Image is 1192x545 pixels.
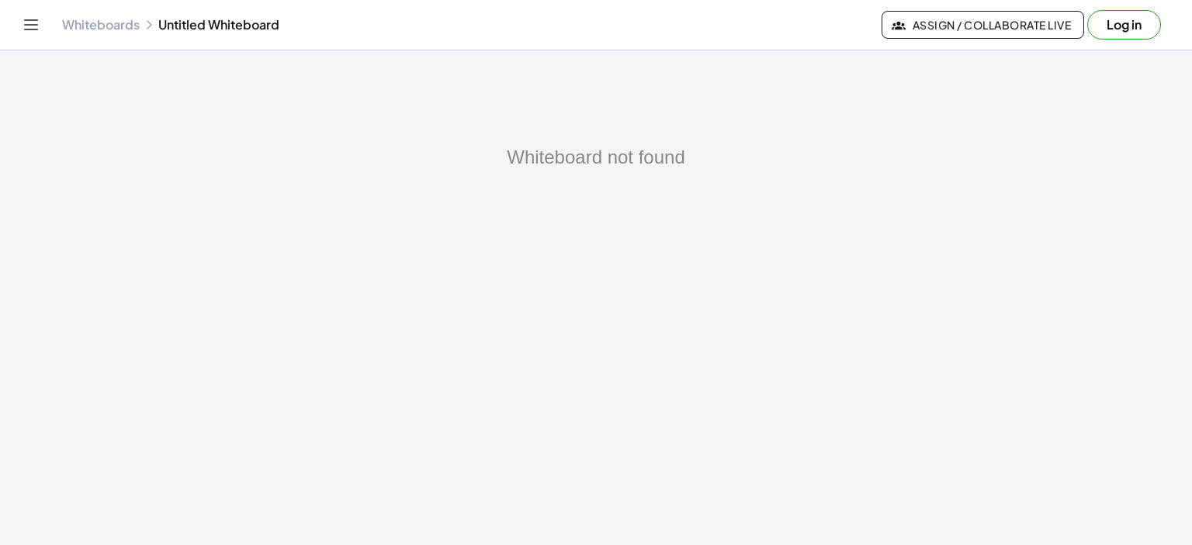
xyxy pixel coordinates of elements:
button: Toggle navigation [19,12,43,37]
a: Whiteboards [62,17,140,33]
span: Assign / Collaborate Live [895,18,1071,32]
button: Assign / Collaborate Live [882,11,1084,39]
button: Log in [1087,10,1161,40]
div: Whiteboard not found [93,143,1099,171]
